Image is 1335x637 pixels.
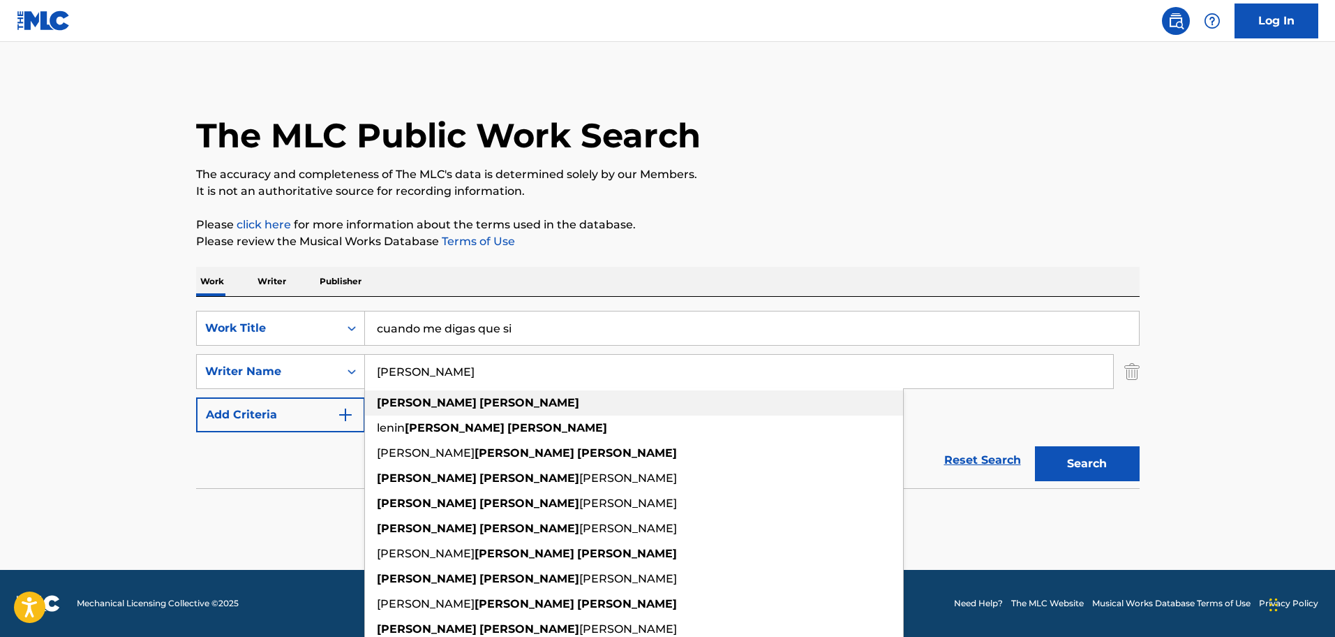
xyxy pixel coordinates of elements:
[1204,13,1221,29] img: help
[196,115,701,156] h1: The MLC Public Work Search
[337,407,354,423] img: 9d2ae6d4665cec9f34b9.svg
[479,572,579,585] strong: [PERSON_NAME]
[937,445,1028,476] a: Reset Search
[577,597,677,610] strong: [PERSON_NAME]
[17,595,60,612] img: logo
[1269,584,1278,626] div: Arrastrar
[439,235,515,248] a: Terms of Use
[479,396,579,409] strong: [PERSON_NAME]
[1235,3,1318,38] a: Log In
[507,421,607,434] strong: [PERSON_NAME]
[196,397,365,432] button: Add Criteria
[475,547,574,560] strong: [PERSON_NAME]
[377,522,477,535] strong: [PERSON_NAME]
[196,267,228,296] p: Work
[479,471,579,485] strong: [PERSON_NAME]
[1259,597,1318,610] a: Privacy Policy
[405,421,505,434] strong: [PERSON_NAME]
[579,522,677,535] span: [PERSON_NAME]
[577,547,677,560] strong: [PERSON_NAME]
[577,446,677,460] strong: [PERSON_NAME]
[315,267,366,296] p: Publisher
[377,497,477,510] strong: [PERSON_NAME]
[579,471,677,485] span: [PERSON_NAME]
[475,597,574,610] strong: [PERSON_NAME]
[377,446,475,460] span: [PERSON_NAME]
[205,363,331,380] div: Writer Name
[377,547,475,560] span: [PERSON_NAME]
[377,597,475,610] span: [PERSON_NAME]
[1092,597,1251,610] a: Musical Works Database Terms of Use
[479,497,579,510] strong: [PERSON_NAME]
[1011,597,1084,610] a: The MLC Website
[1162,7,1190,35] a: Public Search
[479,522,579,535] strong: [PERSON_NAME]
[205,320,331,337] div: Work Title
[377,622,477,636] strong: [PERSON_NAME]
[196,183,1140,200] p: It is not an authoritative source for recording information.
[17,10,70,31] img: MLC Logo
[1198,7,1226,35] div: Help
[954,597,1003,610] a: Need Help?
[377,471,477,485] strong: [PERSON_NAME]
[196,311,1140,488] form: Search Form
[196,217,1140,233] p: Please for more information about the terms used in the database.
[1265,570,1335,637] div: Widget de chat
[253,267,290,296] p: Writer
[237,218,291,231] a: click here
[377,572,477,585] strong: [PERSON_NAME]
[196,166,1140,183] p: The accuracy and completeness of The MLC's data is determined solely by our Members.
[377,421,405,434] span: lenin
[475,446,574,460] strong: [PERSON_NAME]
[1168,13,1184,29] img: search
[1035,446,1140,481] button: Search
[479,622,579,636] strong: [PERSON_NAME]
[1265,570,1335,637] iframe: Chat Widget
[196,233,1140,250] p: Please review the Musical Works Database
[377,396,477,409] strong: [PERSON_NAME]
[579,572,677,585] span: [PERSON_NAME]
[579,622,677,636] span: [PERSON_NAME]
[1124,354,1140,389] img: Delete Criterion
[579,497,677,510] span: [PERSON_NAME]
[77,597,239,610] span: Mechanical Licensing Collective © 2025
